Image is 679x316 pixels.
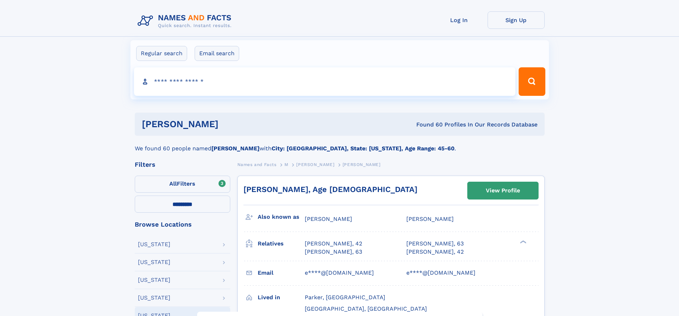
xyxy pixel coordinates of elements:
[488,11,545,29] a: Sign Up
[284,160,288,169] a: M
[237,160,277,169] a: Names and Facts
[406,240,464,248] a: [PERSON_NAME], 63
[138,242,170,247] div: [US_STATE]
[138,277,170,283] div: [US_STATE]
[195,46,239,61] label: Email search
[211,145,259,152] b: [PERSON_NAME]
[296,160,334,169] a: [PERSON_NAME]
[284,162,288,167] span: M
[136,46,187,61] label: Regular search
[134,67,516,96] input: search input
[135,11,237,31] img: Logo Names and Facts
[142,120,318,129] h1: [PERSON_NAME]
[135,221,230,228] div: Browse Locations
[486,182,520,199] div: View Profile
[406,216,454,222] span: [PERSON_NAME]
[305,240,362,248] a: [PERSON_NAME], 42
[272,145,454,152] b: City: [GEOGRAPHIC_DATA], State: [US_STATE], Age Range: 45-60
[135,161,230,168] div: Filters
[258,211,305,223] h3: Also known as
[431,11,488,29] a: Log In
[243,185,417,194] a: [PERSON_NAME], Age [DEMOGRAPHIC_DATA]
[305,216,352,222] span: [PERSON_NAME]
[135,136,545,153] div: We found 60 people named with .
[305,248,362,256] a: [PERSON_NAME], 63
[258,291,305,304] h3: Lived in
[135,176,230,193] label: Filters
[317,121,537,129] div: Found 60 Profiles In Our Records Database
[406,248,464,256] a: [PERSON_NAME], 42
[305,305,427,312] span: [GEOGRAPHIC_DATA], [GEOGRAPHIC_DATA]
[296,162,334,167] span: [PERSON_NAME]
[138,295,170,301] div: [US_STATE]
[343,162,381,167] span: [PERSON_NAME]
[169,180,177,187] span: All
[518,240,527,244] div: ❯
[519,67,545,96] button: Search Button
[258,238,305,250] h3: Relatives
[305,294,385,301] span: Parker, [GEOGRAPHIC_DATA]
[258,267,305,279] h3: Email
[468,182,538,199] a: View Profile
[138,259,170,265] div: [US_STATE]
